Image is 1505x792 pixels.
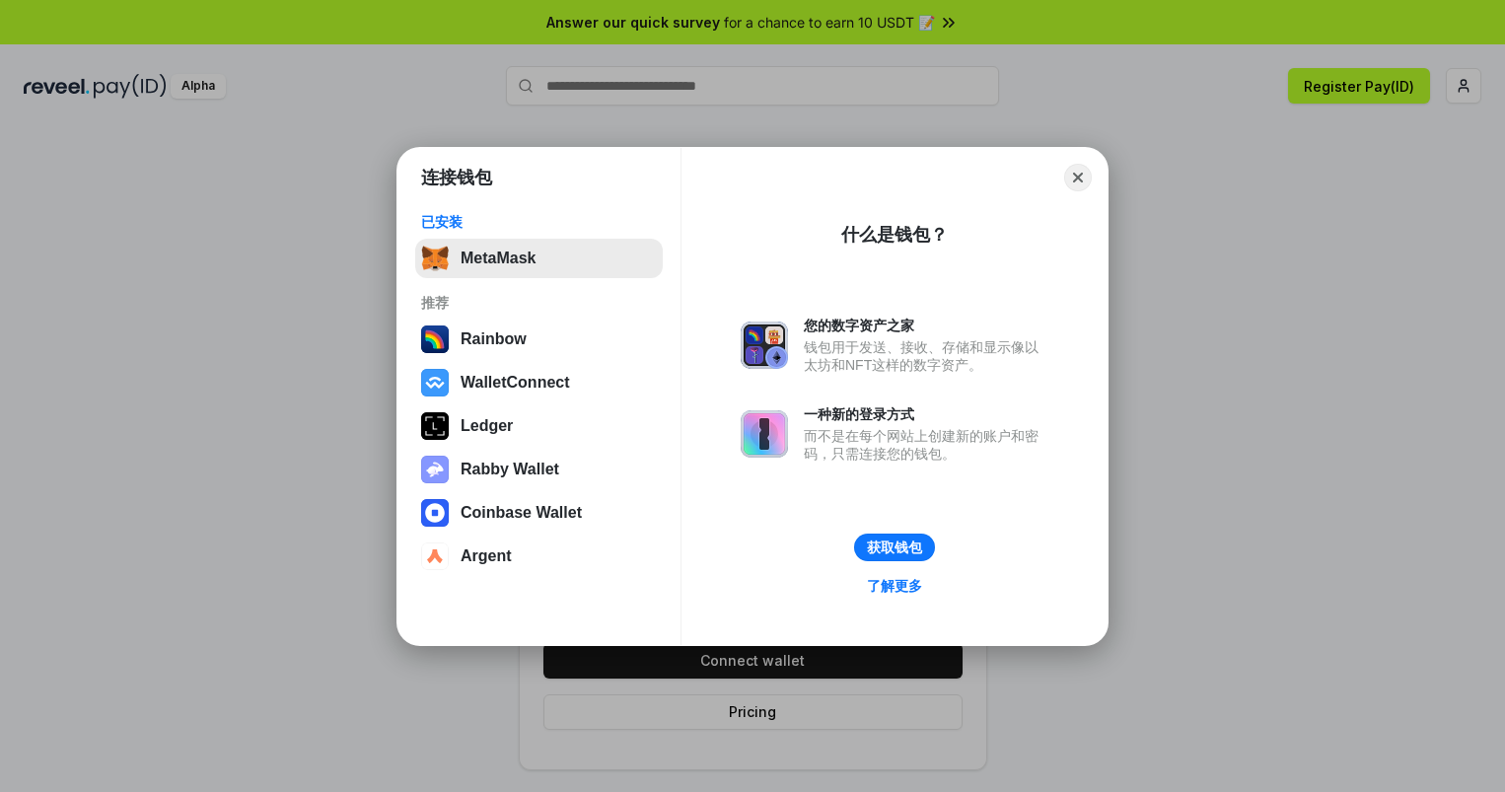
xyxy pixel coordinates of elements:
div: Rabby Wallet [461,461,559,478]
div: 推荐 [421,294,657,312]
div: WalletConnect [461,374,570,392]
img: svg+xml,%3Csvg%20xmlns%3D%22http%3A%2F%2Fwww.w3.org%2F2000%2Fsvg%22%20width%3D%2228%22%20height%3... [421,412,449,440]
div: 获取钱包 [867,539,922,556]
img: svg+xml,%3Csvg%20xmlns%3D%22http%3A%2F%2Fwww.w3.org%2F2000%2Fsvg%22%20fill%3D%22none%22%20viewBox... [741,322,788,369]
img: svg+xml,%3Csvg%20width%3D%2228%22%20height%3D%2228%22%20viewBox%3D%220%200%2028%2028%22%20fill%3D... [421,369,449,396]
h1: 连接钱包 [421,166,492,189]
img: svg+xml,%3Csvg%20xmlns%3D%22http%3A%2F%2Fwww.w3.org%2F2000%2Fsvg%22%20fill%3D%22none%22%20viewBox... [741,410,788,458]
img: svg+xml,%3Csvg%20width%3D%2228%22%20height%3D%2228%22%20viewBox%3D%220%200%2028%2028%22%20fill%3D... [421,542,449,570]
img: svg+xml,%3Csvg%20fill%3D%22none%22%20height%3D%2233%22%20viewBox%3D%220%200%2035%2033%22%20width%... [421,245,449,272]
div: 钱包用于发送、接收、存储和显示像以太坊和NFT这样的数字资产。 [804,338,1048,374]
div: Argent [461,547,512,565]
button: Ledger [415,406,663,446]
div: 您的数字资产之家 [804,317,1048,334]
div: 一种新的登录方式 [804,405,1048,423]
div: Ledger [461,417,513,435]
button: 获取钱包 [854,534,935,561]
button: Rabby Wallet [415,450,663,489]
div: Coinbase Wallet [461,504,582,522]
div: MetaMask [461,250,536,267]
button: Coinbase Wallet [415,493,663,533]
a: 了解更多 [855,573,934,599]
div: 了解更多 [867,577,922,595]
button: Close [1064,164,1092,191]
div: 而不是在每个网站上创建新的账户和密码，只需连接您的钱包。 [804,427,1048,463]
div: Rainbow [461,330,527,348]
button: Argent [415,537,663,576]
button: Rainbow [415,320,663,359]
img: svg+xml,%3Csvg%20width%3D%2228%22%20height%3D%2228%22%20viewBox%3D%220%200%2028%2028%22%20fill%3D... [421,499,449,527]
button: WalletConnect [415,363,663,402]
img: svg+xml,%3Csvg%20width%3D%22120%22%20height%3D%22120%22%20viewBox%3D%220%200%20120%20120%22%20fil... [421,325,449,353]
div: 什么是钱包？ [841,223,948,247]
img: svg+xml,%3Csvg%20xmlns%3D%22http%3A%2F%2Fwww.w3.org%2F2000%2Fsvg%22%20fill%3D%22none%22%20viewBox... [421,456,449,483]
button: MetaMask [415,239,663,278]
div: 已安装 [421,213,657,231]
